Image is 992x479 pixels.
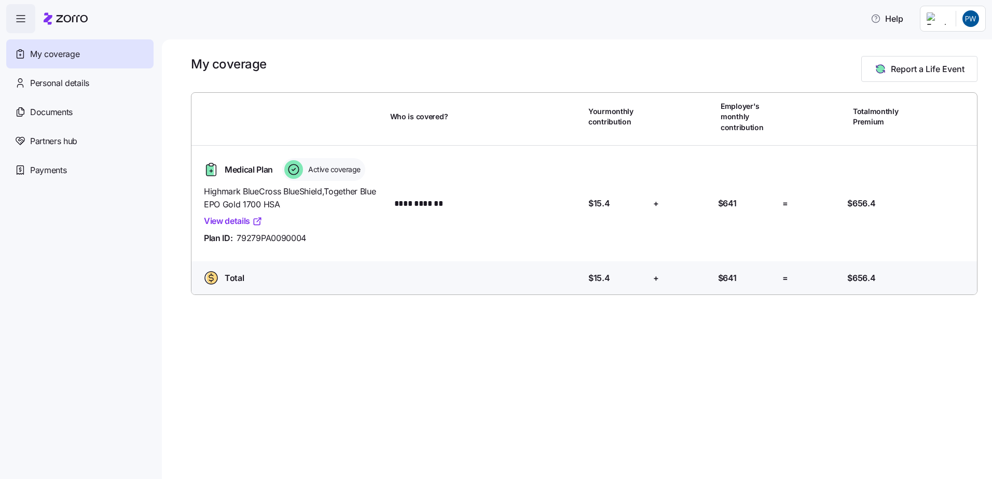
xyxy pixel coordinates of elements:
[191,56,267,72] h1: My coverage
[588,106,646,128] span: Your monthly contribution
[847,197,875,210] span: $656.4
[847,272,875,285] span: $656.4
[721,101,779,133] span: Employer's monthly contribution
[30,77,89,90] span: Personal details
[927,12,947,25] img: Employer logo
[962,10,979,27] img: 352df9792ed87d67608014a64e78f684
[30,135,77,148] span: Partners hub
[30,48,79,61] span: My coverage
[588,197,610,210] span: $15.4
[204,215,263,228] a: View details
[891,63,965,75] span: Report a Life Event
[861,56,977,82] button: Report a Life Event
[782,272,788,285] span: =
[853,106,911,128] span: Total monthly Premium
[6,156,154,185] a: Payments
[305,164,361,175] span: Active coverage
[653,272,659,285] span: +
[6,126,154,156] a: Partners hub
[862,8,912,29] button: Help
[653,197,659,210] span: +
[225,272,244,285] span: Total
[718,197,737,210] span: $641
[204,185,382,211] span: Highmark BlueCross BlueShield , Together Blue EPO Gold 1700 HSA
[588,272,610,285] span: $15.4
[6,97,154,126] a: Documents
[871,12,903,25] span: Help
[30,164,66,177] span: Payments
[390,111,448,122] span: Who is covered?
[30,106,73,119] span: Documents
[6,68,154,97] a: Personal details
[718,272,737,285] span: $641
[237,232,306,245] span: 79279PA0090004
[6,39,154,68] a: My coverage
[204,232,232,245] span: Plan ID:
[225,163,273,176] span: Medical Plan
[782,197,788,210] span: =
